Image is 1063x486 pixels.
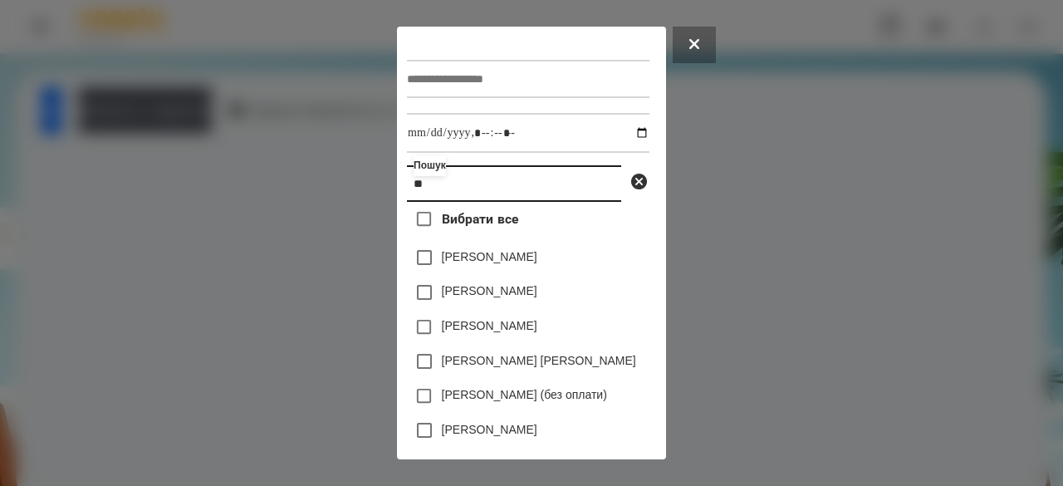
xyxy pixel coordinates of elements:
label: Пошук [414,155,446,176]
label: [PERSON_NAME] [442,282,537,299]
label: [PERSON_NAME] [442,248,537,265]
label: [PERSON_NAME] [PERSON_NAME] [442,352,636,369]
label: [PERSON_NAME] [442,421,537,438]
span: Вибрати все [442,209,519,229]
label: [PERSON_NAME] (без оплати) [442,386,607,403]
label: [PERSON_NAME] [442,317,537,334]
